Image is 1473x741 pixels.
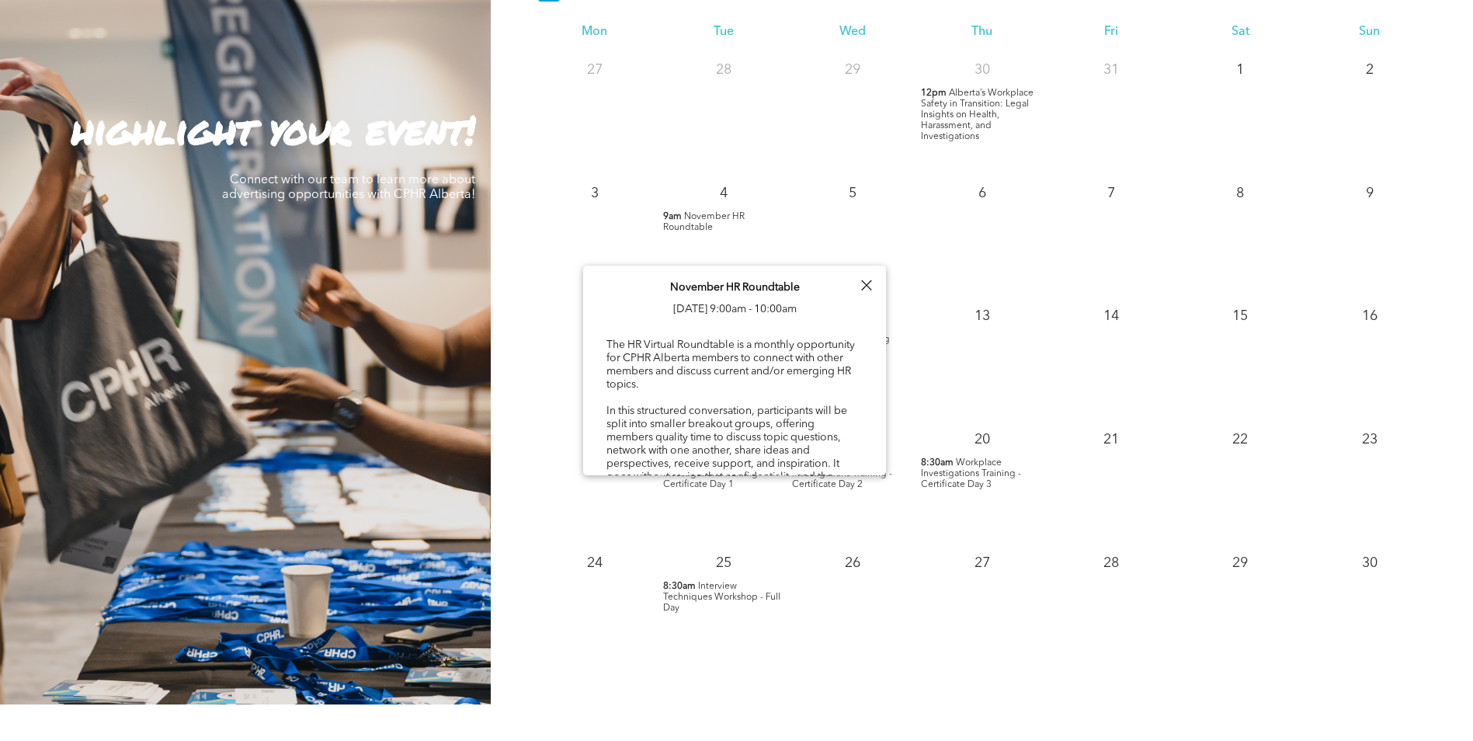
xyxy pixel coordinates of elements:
span: Workplace Investigations Training - Certificate Day 2 [792,458,892,489]
span: 8:30am [921,457,954,468]
p: 13 [968,302,996,330]
div: Tue [659,25,788,40]
p: 8 [1226,179,1254,207]
p: 28 [1097,549,1125,577]
p: 25 [710,549,738,577]
p: 30 [968,56,996,84]
p: 29 [1226,549,1254,577]
p: 27 [968,549,996,577]
span: Interview Techniques Workshop - Full Day [663,582,780,613]
span: Connect with our team to learn more about advertising opportunities with CPHR Alberta! [222,174,475,201]
p: 14 [1097,302,1125,330]
p: 1 [1226,56,1254,84]
span: 12pm [921,88,947,99]
p: 24 [581,549,609,577]
span: 8:30am [663,581,696,592]
p: 10 [581,302,609,330]
p: 22 [1226,426,1254,454]
p: 7 [1097,179,1125,207]
p: 5 [839,179,867,207]
p: 15 [1226,302,1254,330]
p: 2 [1356,56,1384,84]
p: 23 [1356,426,1384,454]
div: Wed [788,25,917,40]
p: 31 [1097,56,1125,84]
p: 30 [1356,549,1384,577]
p: 29 [839,56,867,84]
p: 16 [1356,302,1384,330]
span: November HR Roundtable [663,212,745,232]
span: November HR Roundtable [670,282,800,293]
div: Fri [1047,25,1176,40]
div: Sun [1305,25,1434,40]
p: 28 [710,56,738,84]
span: [DATE] 9:00am - 10:00am [673,304,797,315]
p: 3 [581,179,609,207]
p: 9 [1356,179,1384,207]
p: 21 [1097,426,1125,454]
p: 27 [581,56,609,84]
div: Thu [917,25,1046,40]
p: 20 [968,426,996,454]
p: 17 [581,426,609,454]
span: Workplace Investigations Training - Certificate Day 1 [663,458,763,489]
p: 4 [710,179,738,207]
span: Workplace Investigations Training - Certificate Day 3 [921,458,1021,489]
p: 6 [968,179,996,207]
p: 26 [839,549,867,577]
span: 9am [663,211,682,222]
span: Alberta’s Workplace Safety in Transition: Legal Insights on Health, Harassment, and Investigations [921,89,1034,141]
div: Sat [1176,25,1305,40]
div: Mon [530,25,658,40]
strong: highlight your event! [71,102,475,157]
